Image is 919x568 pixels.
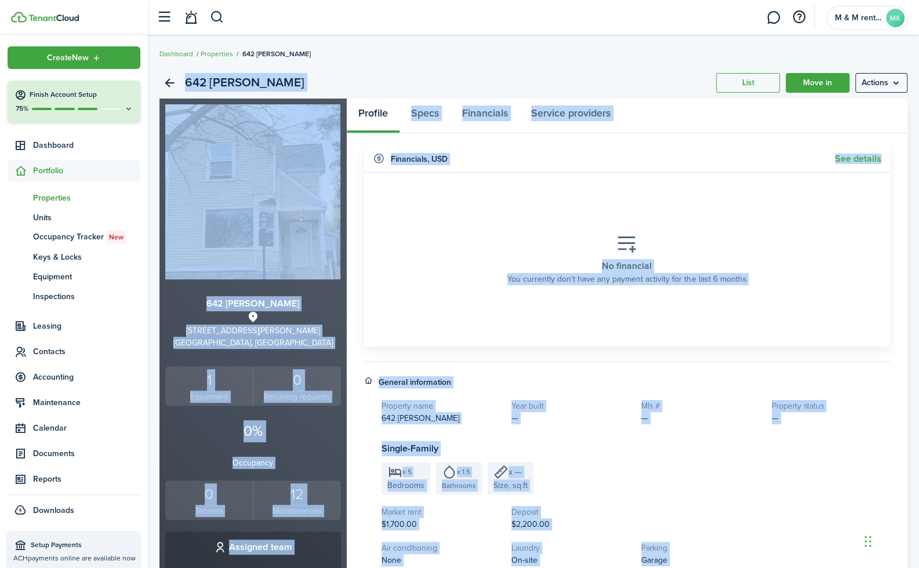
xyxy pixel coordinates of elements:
a: List [716,73,780,93]
placeholder-title: No financial [602,259,652,273]
a: Specs [399,99,451,133]
h5: Air conditioning [382,542,500,554]
button: Open menu [8,46,140,69]
span: Units [33,212,140,224]
a: Move in [786,73,849,93]
small: Tenants [168,505,250,517]
span: Dashboard [33,139,140,151]
iframe: To enrich screen reader interactions, please activate Accessibility in Grammarly extension settings [861,512,919,568]
p: ACH [13,553,135,563]
a: Back [159,73,179,93]
p: 75% [14,104,29,114]
span: Garage [641,554,667,566]
div: [GEOGRAPHIC_DATA], [GEOGRAPHIC_DATA] [165,337,341,349]
a: Dashboard [8,134,140,156]
a: Properties [8,188,140,207]
div: [STREET_ADDRESS][PERSON_NAME] [165,325,341,337]
a: 0 Recurring requests [253,366,340,406]
span: x 1.5 [457,468,470,475]
span: Contacts [33,345,140,358]
h3: Assigned team [229,540,292,555]
span: — [772,412,779,424]
div: Drag [864,524,871,559]
h5: Property status [772,400,890,412]
span: Documents [33,447,140,460]
small: Maintenances [256,505,337,517]
small: Recurring requests [256,391,337,403]
p: 0% [165,420,341,442]
span: — [511,412,518,424]
small: Equipment [168,391,250,403]
img: TenantCloud [11,12,27,23]
h2: 642 [PERSON_NAME] [185,73,304,93]
span: Calendar [33,422,140,434]
h3: 642 [PERSON_NAME] [165,297,341,311]
a: 0Tenants [165,480,253,520]
span: Keys & Locks [33,251,140,263]
menu-btn: Actions [855,73,907,93]
span: None [382,554,401,566]
span: $2,200.00 [511,518,550,530]
span: Inspections [33,290,140,303]
div: 0 [256,369,337,391]
p: Occupancy [165,457,341,469]
h5: Mls # [641,400,760,412]
h4: Financials , USD [391,153,448,165]
button: Open menu [855,73,907,93]
span: Leasing [33,320,140,332]
div: 12 [256,483,337,505]
span: Bedrooms [387,479,424,491]
h5: Property name [382,400,500,412]
a: 1Equipment [165,366,253,406]
span: Setup Payments [31,540,135,551]
button: Open sidebar [153,6,175,28]
h5: Deposit [511,506,630,518]
h5: Parking [641,542,760,554]
span: Properties [33,192,140,204]
img: TenantCloud [28,14,79,21]
span: $1,700.00 [382,518,417,530]
h5: Year built [511,400,630,412]
span: — [641,412,648,424]
button: Open resource center [789,8,809,27]
avatar-text: M& [886,9,905,27]
div: 0 [168,483,250,505]
button: Search [210,8,224,27]
a: Properties [201,49,233,59]
span: Reports [33,473,140,485]
button: Finish Account Setup75% [8,81,140,122]
span: Create New [47,54,89,62]
span: Occupancy Tracker [33,231,140,243]
a: See details [835,154,881,164]
a: Messaging [762,3,784,32]
a: Reports [8,468,140,490]
h5: Laundry [511,542,630,554]
span: 642 [PERSON_NAME] [382,412,459,424]
span: On-site [511,554,537,566]
img: Property avatar [165,104,340,279]
span: Bathrooms [442,480,476,491]
h3: Single-Family [382,442,891,456]
span: Downloads [33,504,74,516]
span: New [109,232,123,242]
div: 1 [168,369,250,391]
span: x — [508,466,522,478]
span: Accounting [33,371,140,383]
span: Size, sq.ft [493,479,528,491]
a: Service providers [520,99,622,133]
div: Chat Widget [861,512,919,568]
a: Units [8,207,140,227]
a: Financials [451,99,520,133]
a: Occupancy TrackerNew [8,227,140,247]
a: Dashboard [159,49,193,59]
a: Equipment [8,267,140,286]
span: Portfolio [33,165,140,177]
a: 12Maintenances [253,480,340,520]
a: Keys & Locks [8,247,140,267]
h4: Finish Account Setup [30,90,133,100]
a: Notifications [180,3,202,32]
span: Maintenance [33,396,140,409]
placeholder-description: You currently don't have any payment activity for the last 6 months [507,273,746,285]
h5: Market rent [382,506,500,518]
h4: General information [379,376,451,388]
